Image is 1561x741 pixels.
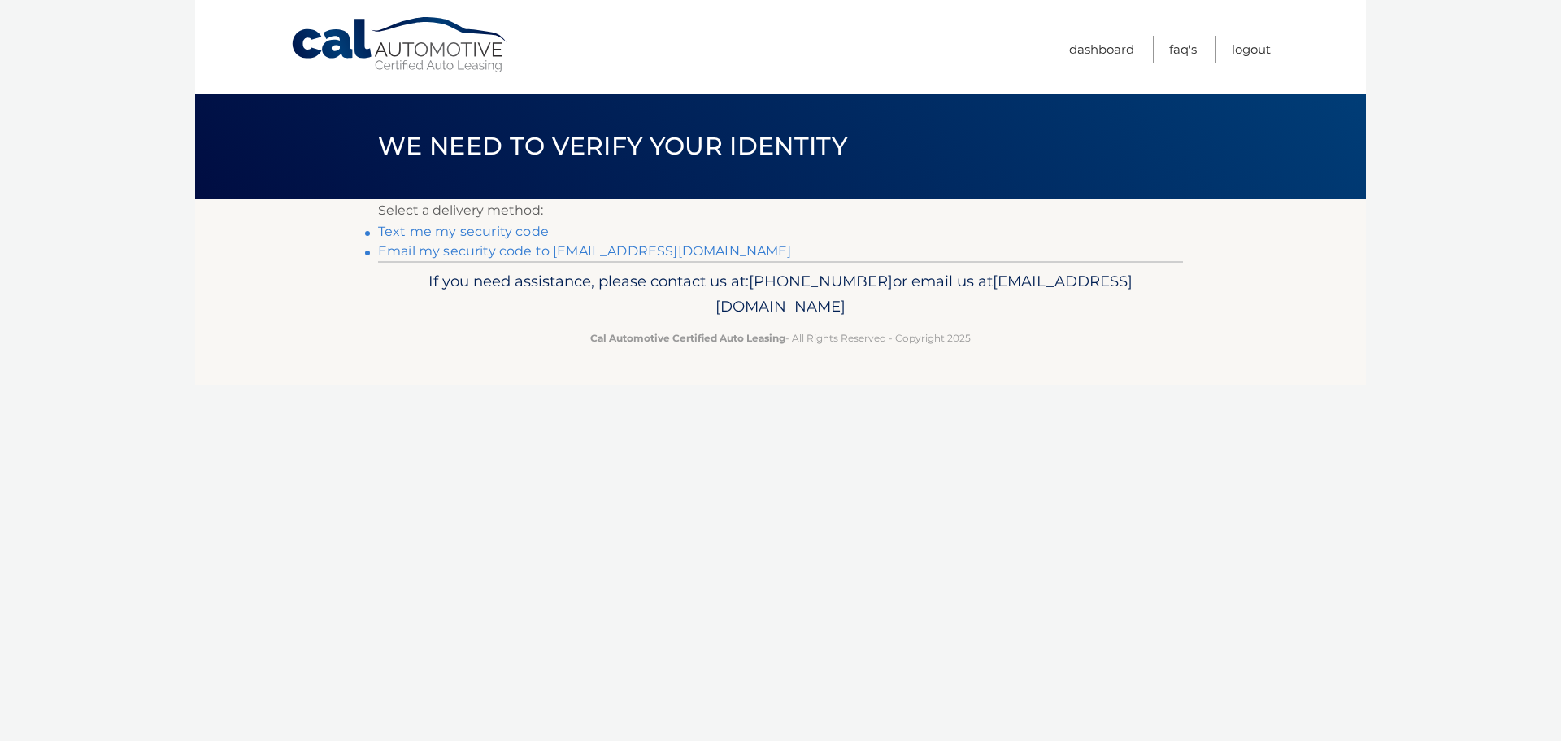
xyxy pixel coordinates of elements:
a: Logout [1232,36,1271,63]
span: [PHONE_NUMBER] [749,272,893,290]
a: Text me my security code [378,224,549,239]
strong: Cal Automotive Certified Auto Leasing [590,332,785,344]
a: Cal Automotive [290,16,510,74]
p: - All Rights Reserved - Copyright 2025 [389,329,1172,347]
a: FAQ's [1169,36,1197,63]
span: We need to verify your identity [378,131,847,161]
p: If you need assistance, please contact us at: or email us at [389,268,1172,320]
a: Email my security code to [EMAIL_ADDRESS][DOMAIN_NAME] [378,243,792,259]
p: Select a delivery method: [378,199,1183,222]
a: Dashboard [1069,36,1134,63]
